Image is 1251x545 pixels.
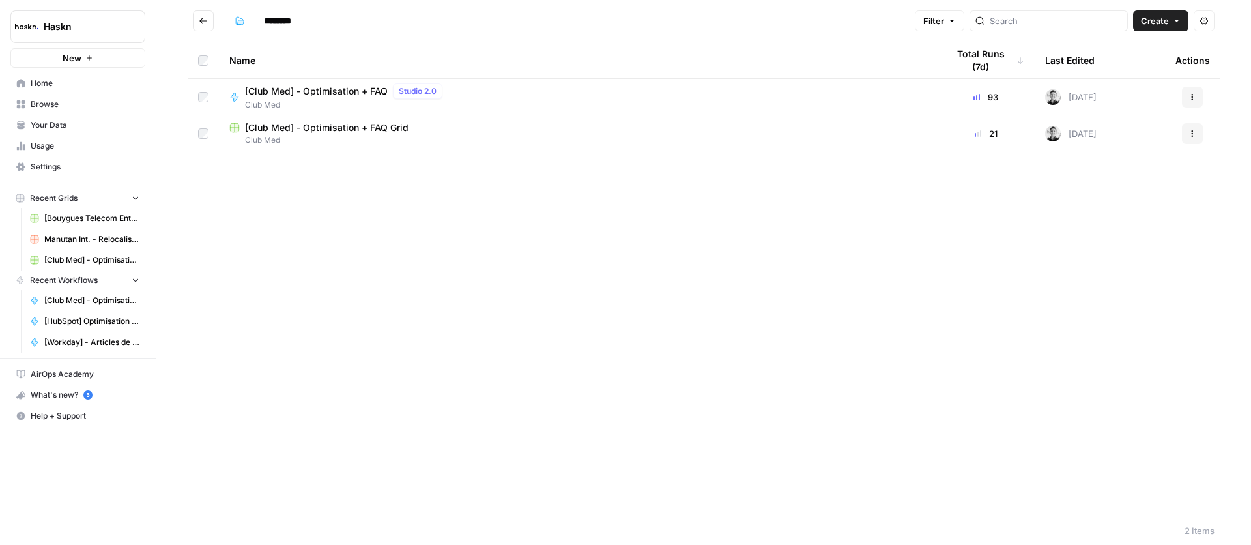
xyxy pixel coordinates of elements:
span: [HubSpot] Optimisation - Articles de blog [44,316,139,327]
span: Create [1141,14,1169,27]
span: Club Med [245,99,448,111]
span: Manutan Int. - Relocalisation kit SEO Grid [44,233,139,245]
button: Create [1133,10,1188,31]
img: Haskn Logo [15,15,38,38]
span: Help + Support [31,410,139,422]
span: [Club Med] - Optimisation + FAQ Grid [44,254,139,266]
a: Home [10,73,145,94]
span: Your Data [31,119,139,131]
span: [Workday] - Articles de blog [44,336,139,348]
span: New [63,52,81,65]
text: 5 [86,392,89,398]
a: [Club Med] - Optimisation + FAQ Grid [24,250,145,271]
div: [DATE] [1045,126,1097,141]
span: [Bouygues Telecom Entreprises] - Lexiques [44,213,139,224]
a: Settings [10,156,145,177]
span: Filter [923,14,944,27]
div: What's new? [11,385,145,405]
a: Browse [10,94,145,115]
button: Recent Grids [10,188,145,208]
span: Club Med [229,134,927,146]
button: Help + Support [10,405,145,426]
span: Settings [31,161,139,173]
a: Your Data [10,115,145,136]
button: Filter [915,10,964,31]
span: AirOps Academy [31,368,139,380]
span: Browse [31,98,139,110]
div: 93 [947,91,1024,104]
span: Home [31,78,139,89]
span: [Club Med] - Optimisation + FAQ [245,85,388,98]
button: Workspace: Haskn [10,10,145,43]
button: New [10,48,145,68]
button: Recent Workflows [10,271,145,290]
a: 5 [83,390,93,400]
img: 5iwot33yo0fowbxplqtedoh7j1jy [1045,89,1061,105]
div: Total Runs (7d) [947,42,1024,78]
img: 5iwot33yo0fowbxplqtedoh7j1jy [1045,126,1061,141]
a: [Bouygues Telecom Entreprises] - Lexiques [24,208,145,229]
span: Usage [31,140,139,152]
a: Manutan Int. - Relocalisation kit SEO Grid [24,229,145,250]
div: 21 [947,127,1024,140]
span: Recent Grids [30,192,78,204]
span: [Club Med] - Optimisation + FAQ [44,295,139,306]
a: [HubSpot] Optimisation - Articles de blog [24,311,145,332]
span: [Club Med] - Optimisation + FAQ Grid [245,121,409,134]
a: [Club Med] - Optimisation + FAQStudio 2.0Club Med [229,83,927,111]
div: Last Edited [1045,42,1095,78]
div: [DATE] [1045,89,1097,105]
a: [Club Med] - Optimisation + FAQ [24,290,145,311]
a: AirOps Academy [10,364,145,385]
button: What's new? 5 [10,385,145,405]
span: Haskn [44,20,122,33]
span: Studio 2.0 [399,85,437,97]
div: 2 Items [1185,524,1215,537]
div: Actions [1175,42,1210,78]
span: Recent Workflows [30,274,98,286]
a: [Club Med] - Optimisation + FAQ GridClub Med [229,121,927,146]
a: [Workday] - Articles de blog [24,332,145,353]
button: Go back [193,10,214,31]
a: Usage [10,136,145,156]
input: Search [990,14,1122,27]
div: Name [229,42,927,78]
